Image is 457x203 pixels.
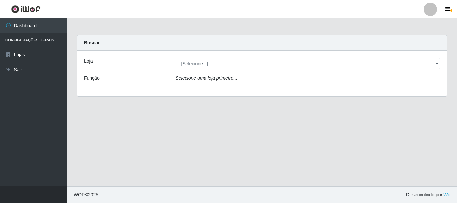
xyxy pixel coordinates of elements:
span: © 2025 . [72,191,100,198]
span: Desenvolvido por [406,191,452,198]
label: Loja [84,58,93,65]
img: CoreUI Logo [11,5,41,13]
span: IWOF [72,192,85,197]
i: Selecione uma loja primeiro... [176,75,237,81]
strong: Buscar [84,40,100,45]
a: iWof [442,192,452,197]
label: Função [84,75,100,82]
